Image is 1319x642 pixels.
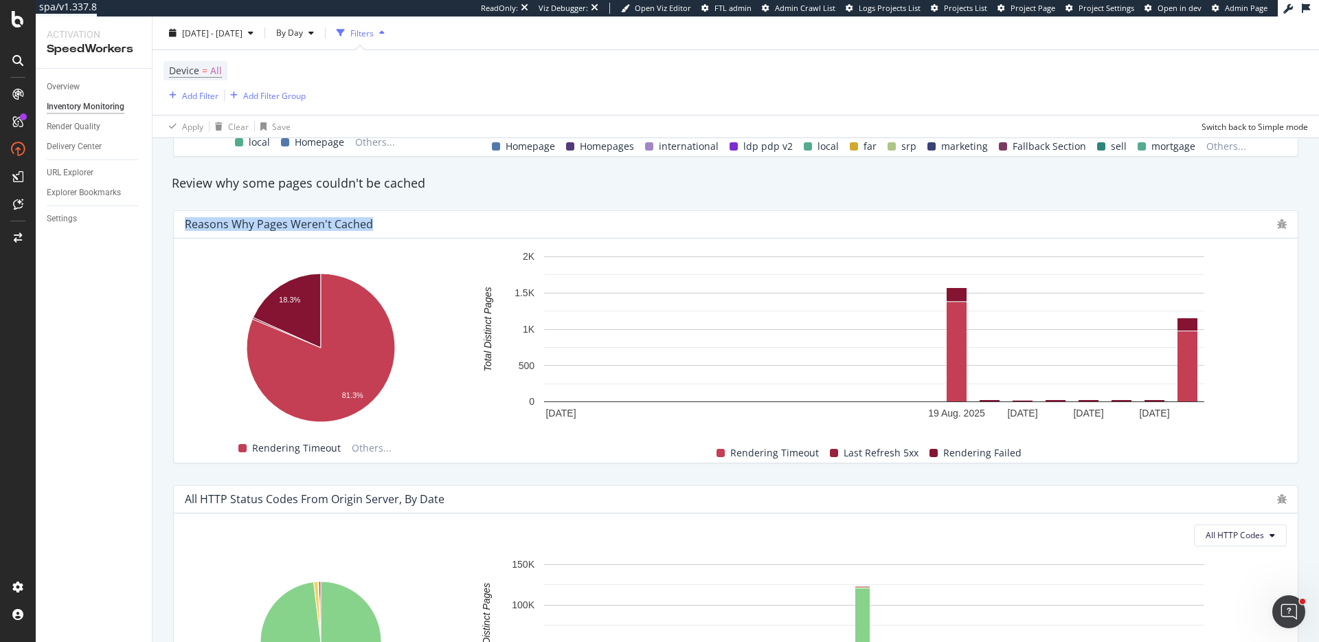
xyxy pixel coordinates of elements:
text: [DATE] [545,408,576,419]
div: Viz Debugger: [539,3,588,14]
div: Switch back to Simple mode [1202,120,1308,132]
span: Admin Crawl List [775,3,835,13]
div: bug [1277,219,1287,229]
span: srp [901,138,916,155]
a: Render Quality [47,120,142,134]
text: 1.5K [515,287,534,298]
span: sell [1111,138,1127,155]
span: Rendering Timeout [730,445,819,461]
span: Rendering Timeout [252,440,341,456]
span: All [210,61,222,80]
button: Add Filter Group [225,87,306,104]
a: Settings [47,212,142,226]
button: Add Filter [164,87,218,104]
text: [DATE] [1139,408,1169,419]
span: mortgage [1151,138,1195,155]
span: Project Page [1011,3,1055,13]
svg: A chart. [462,250,1287,432]
text: 1K [523,324,535,335]
text: 2K [523,251,535,262]
span: local [818,138,839,155]
a: Admin Page [1212,3,1267,14]
div: ReadOnly: [481,3,518,14]
span: Homepage [295,134,344,151]
button: Save [255,115,291,137]
a: Projects List [931,3,987,14]
a: Open in dev [1145,3,1202,14]
text: Total Distinct Pages [482,287,493,371]
span: Project Settings [1079,3,1134,13]
span: Open in dev [1158,3,1202,13]
text: 0 [529,396,534,407]
span: ldp pdp v2 [743,138,793,155]
div: SpeedWorkers [47,41,141,57]
text: 500 [519,359,535,370]
div: Settings [47,212,77,226]
text: 100K [512,599,534,610]
text: 81.3% [342,391,363,399]
span: Others... [1201,138,1252,155]
button: Switch back to Simple mode [1196,115,1308,137]
span: Open Viz Editor [635,3,691,13]
text: 150K [512,559,534,570]
span: international [659,138,719,155]
span: Logs Projects List [859,3,921,13]
span: Device [169,64,199,77]
span: Projects List [944,3,987,13]
div: Explorer Bookmarks [47,186,121,200]
div: Review why some pages couldn't be cached [165,175,1307,192]
button: Clear [210,115,249,137]
div: URL Explorer [47,166,93,180]
div: Filters [350,27,374,38]
div: Render Quality [47,120,100,134]
span: Others... [346,440,397,456]
div: Delivery Center [47,140,102,154]
span: local [249,134,270,151]
div: Inventory Monitoring [47,100,124,114]
span: marketing [941,138,988,155]
span: Admin Page [1225,3,1267,13]
text: [DATE] [1007,408,1037,419]
div: Reasons why pages weren't cached [185,217,373,231]
span: Homepage [506,138,555,155]
text: 19 Aug. 2025 [928,408,985,419]
span: far [864,138,877,155]
span: Homepages [580,138,634,155]
span: Others... [350,134,401,151]
a: Inventory Monitoring [47,100,142,114]
span: Last Refresh 5xx [844,445,918,461]
div: Overview [47,80,80,94]
iframe: Intercom live chat [1272,595,1305,628]
div: bug [1277,494,1287,504]
a: Open Viz Editor [621,3,691,14]
div: Save [272,120,291,132]
a: Delivery Center [47,140,142,154]
text: [DATE] [1073,408,1103,419]
button: All HTTP Codes [1194,524,1287,546]
span: Rendering Failed [943,445,1022,461]
span: [DATE] - [DATE] [182,27,243,38]
span: Fallback Section [1013,138,1086,155]
button: Filters [331,22,390,44]
a: Admin Crawl List [762,3,835,14]
span: = [202,64,207,77]
span: By Day [271,27,303,38]
div: Clear [228,120,249,132]
div: All HTTP Status Codes from Origin Server, by Date [185,492,444,506]
div: Activation [47,27,141,41]
button: Apply [164,115,203,137]
svg: A chart. [185,267,456,432]
span: All HTTP Codes [1206,529,1264,541]
button: [DATE] - [DATE] [164,22,259,44]
div: Add Filter Group [243,89,306,101]
a: FTL admin [701,3,752,14]
a: Project Page [997,3,1055,14]
a: Explorer Bookmarks [47,186,142,200]
a: URL Explorer [47,166,142,180]
button: By Day [271,22,319,44]
a: Logs Projects List [846,3,921,14]
div: Add Filter [182,89,218,101]
span: FTL admin [714,3,752,13]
